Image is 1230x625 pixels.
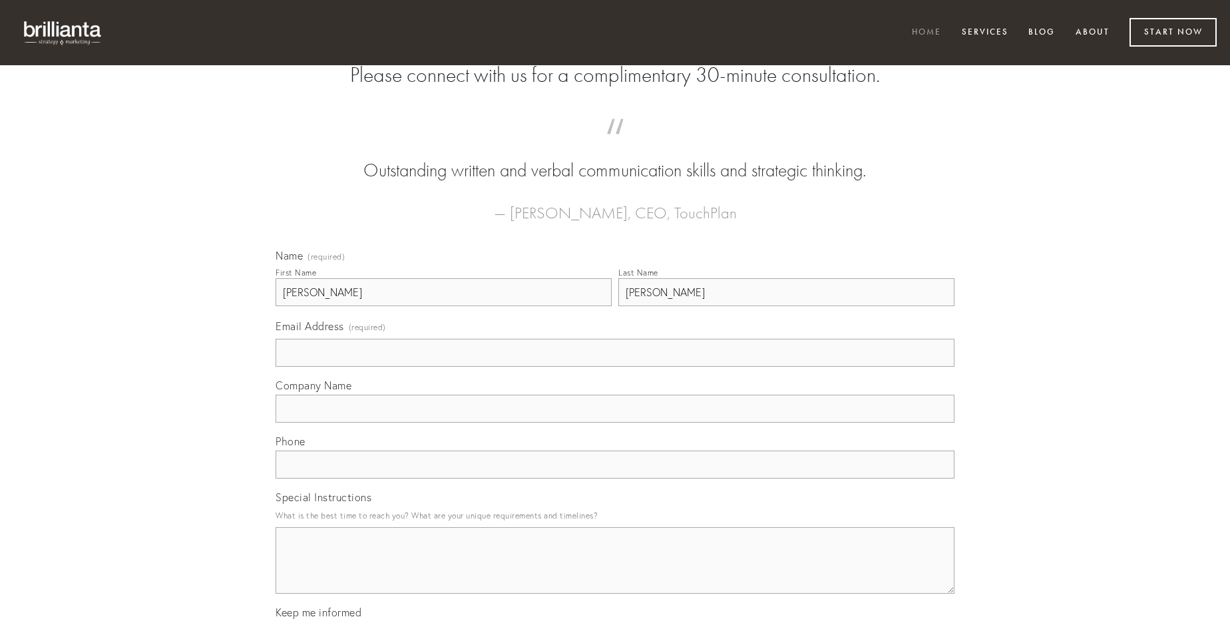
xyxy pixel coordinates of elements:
[276,491,371,504] span: Special Instructions
[276,606,361,619] span: Keep me informed
[1129,18,1217,47] a: Start Now
[307,253,345,261] span: (required)
[13,13,113,52] img: brillianta - research, strategy, marketing
[1020,22,1064,44] a: Blog
[276,435,306,448] span: Phone
[953,22,1017,44] a: Services
[349,318,386,336] span: (required)
[276,63,954,88] h2: Please connect with us for a complimentary 30-minute consultation.
[276,268,316,278] div: First Name
[276,249,303,262] span: Name
[297,132,933,184] blockquote: Outstanding written and verbal communication skills and strategic thinking.
[276,507,954,524] p: What is the best time to reach you? What are your unique requirements and timelines?
[903,22,950,44] a: Home
[276,379,351,392] span: Company Name
[618,268,658,278] div: Last Name
[297,184,933,226] figcaption: — [PERSON_NAME], CEO, TouchPlan
[297,132,933,158] span: “
[276,319,344,333] span: Email Address
[1067,22,1118,44] a: About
